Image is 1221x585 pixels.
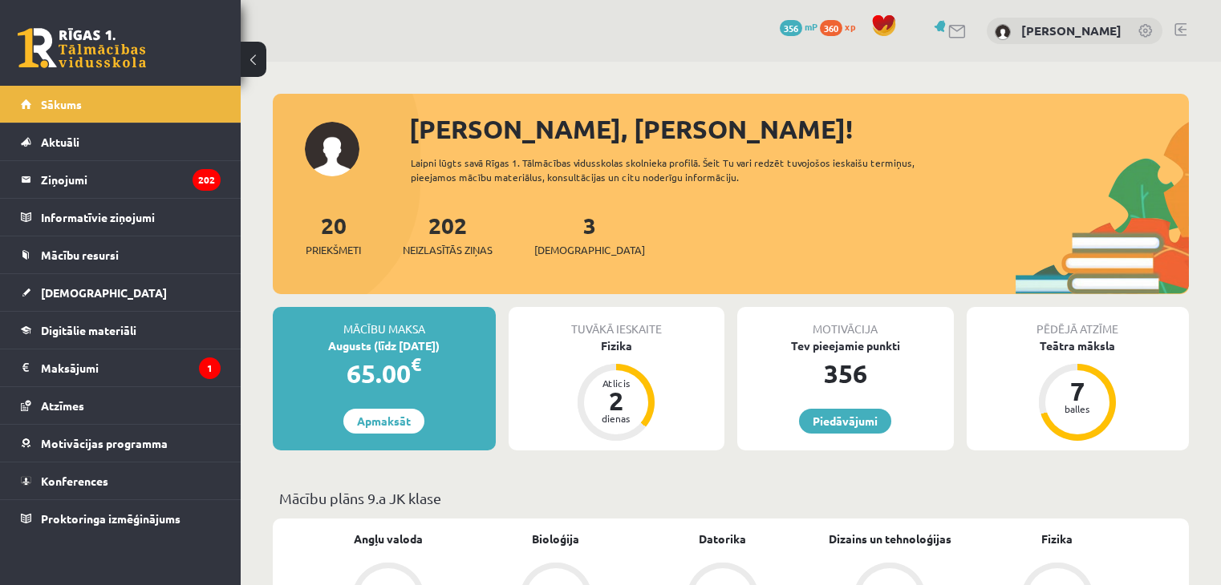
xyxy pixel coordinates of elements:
i: 1 [199,357,221,379]
span: mP [805,20,817,33]
span: Aktuāli [41,135,79,149]
a: Digitālie materiāli [21,312,221,349]
span: xp [845,20,855,33]
a: 360 xp [820,20,863,33]
a: Atzīmes [21,387,221,424]
a: Piedāvājumi [799,409,891,434]
span: Digitālie materiāli [41,323,136,337]
span: Konferences [41,474,108,488]
span: [DEMOGRAPHIC_DATA] [534,242,645,258]
div: Pēdējā atzīme [967,307,1190,337]
span: Sākums [41,97,82,111]
p: Mācību plāns 9.a JK klase [279,487,1182,509]
span: Atzīmes [41,398,84,413]
legend: Ziņojumi [41,161,221,198]
a: 20Priekšmeti [306,211,361,258]
span: Neizlasītās ziņas [403,242,493,258]
a: [PERSON_NAME] [1021,22,1122,38]
div: 356 [737,354,954,393]
a: Datorika [699,531,746,547]
div: Mācību maksa [273,307,496,337]
div: [PERSON_NAME], [PERSON_NAME]! [409,110,1189,148]
a: Motivācijas programma [21,425,221,462]
div: Fizika [509,337,725,354]
a: Dizains un tehnoloģijas [829,531,951,547]
div: 65.00 [273,354,496,393]
span: 356 [780,20,802,36]
div: Augusts (līdz [DATE]) [273,337,496,354]
a: Fizika [1041,531,1073,547]
img: Renārs Kirins [995,24,1011,40]
a: Rīgas 1. Tālmācības vidusskola [18,28,146,68]
a: Aktuāli [21,123,221,160]
a: 202Neizlasītās ziņas [403,211,493,258]
legend: Informatīvie ziņojumi [41,199,221,236]
div: dienas [592,414,640,423]
a: Informatīvie ziņojumi [21,199,221,236]
a: Konferences [21,462,221,499]
span: Proktoringa izmēģinājums [41,511,181,526]
a: Teātra māksla 7 balles [967,337,1190,443]
a: Sākums [21,86,221,123]
div: Laipni lūgts savā Rīgas 1. Tālmācības vidusskolas skolnieka profilā. Šeit Tu vari redzēt tuvojošo... [411,155,960,184]
a: Ziņojumi202 [21,161,221,198]
a: Mācību resursi [21,236,221,273]
span: Motivācijas programma [41,436,168,450]
i: 202 [193,169,221,191]
div: 7 [1053,378,1101,404]
div: Atlicis [592,378,640,388]
div: Tuvākā ieskaite [509,307,725,337]
a: 356 mP [780,20,817,33]
span: Mācību resursi [41,248,119,262]
a: Bioloģija [532,531,579,547]
div: Tev pieejamie punkti [737,337,954,354]
a: Proktoringa izmēģinājums [21,500,221,537]
div: Motivācija [737,307,954,337]
div: 2 [592,388,640,414]
div: balles [1053,404,1101,414]
a: Maksājumi1 [21,349,221,386]
span: 360 [820,20,842,36]
a: Angļu valoda [354,531,423,547]
legend: Maksājumi [41,349,221,386]
span: € [411,353,421,376]
a: Apmaksāt [343,409,424,434]
a: 3[DEMOGRAPHIC_DATA] [534,211,645,258]
span: [DEMOGRAPHIC_DATA] [41,285,167,300]
span: Priekšmeti [306,242,361,258]
a: [DEMOGRAPHIC_DATA] [21,274,221,311]
div: Teātra māksla [967,337,1190,354]
a: Fizika Atlicis 2 dienas [509,337,725,443]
